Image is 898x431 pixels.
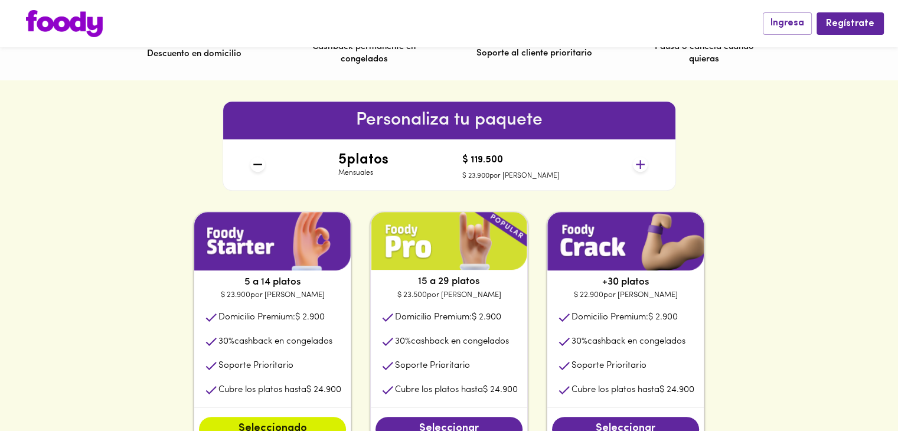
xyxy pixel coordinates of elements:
p: Cubre los platos hasta $ 24.900 [572,384,694,396]
p: $ 23.500 por [PERSON_NAME] [371,289,527,301]
button: Regístrate [817,12,884,34]
h6: Personaliza tu paquete [223,106,675,135]
p: Soporte al cliente prioritario [476,47,592,60]
span: $ 2.900 [472,313,501,322]
h4: $ 119.500 [462,155,560,166]
img: plan1 [547,212,704,270]
span: 30 % [572,337,587,346]
p: $ 22.900 por [PERSON_NAME] [547,289,704,301]
p: Soporte Prioritario [572,360,646,372]
img: plan1 [371,212,527,270]
span: 30 % [395,337,411,346]
p: Domicilio Premium: [395,311,501,324]
span: 30 % [218,337,234,346]
span: Ingresa [770,18,804,29]
p: Soporte Prioritario [218,360,293,372]
p: Cubre los platos hasta $ 24.900 [218,384,341,396]
p: cashback en congelados [572,335,685,348]
p: $ 23.900 por [PERSON_NAME] [194,289,351,301]
p: Descuento en domicilio [147,48,241,60]
img: plan1 [194,212,351,270]
p: $ 23.900 por [PERSON_NAME] [462,171,560,181]
p: Cashback permanente en congelados [306,41,422,66]
p: 5 a 14 platos [194,275,351,289]
p: Mensuales [338,168,388,178]
p: +30 platos [547,275,704,289]
p: Soporte Prioritario [395,360,470,372]
span: Regístrate [826,18,874,30]
p: Domicilio Premium: [218,311,325,324]
img: logo.png [26,10,103,37]
p: cashback en congelados [395,335,509,348]
p: 15 a 29 platos [371,275,527,289]
p: Pausa o cancela cuando quieras [646,41,762,66]
button: Ingresa [763,12,812,34]
h4: 5 platos [338,152,388,168]
p: cashback en congelados [218,335,332,348]
span: $ 2.900 [648,313,678,322]
p: Domicilio Premium: [572,311,678,324]
iframe: Messagebird Livechat Widget [830,363,886,419]
span: $ 2.900 [295,313,325,322]
p: Cubre los platos hasta $ 24.900 [395,384,518,396]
